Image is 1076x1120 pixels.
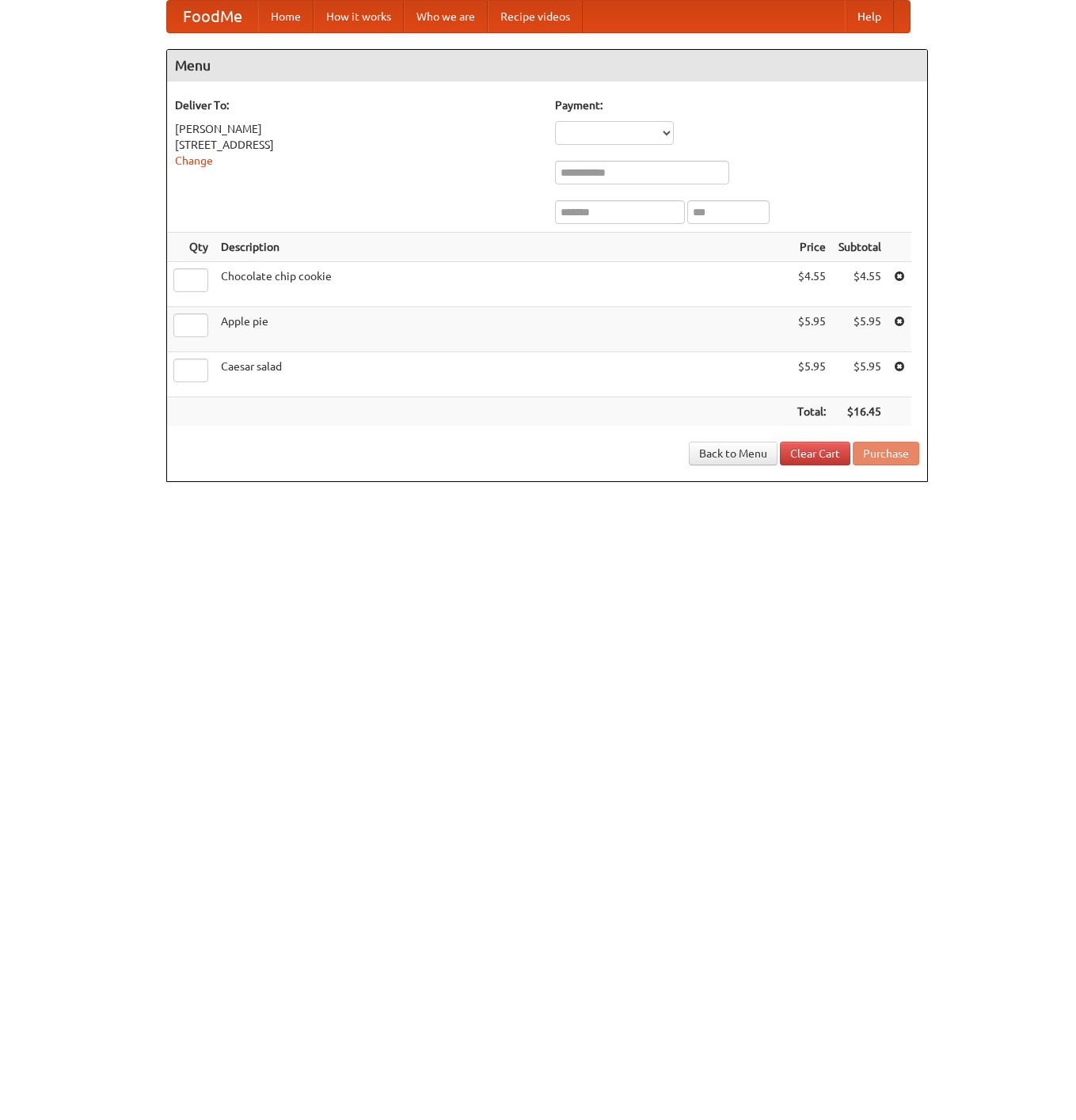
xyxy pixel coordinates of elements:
[175,121,539,137] div: [PERSON_NAME]
[791,233,832,262] th: Price
[314,1,404,32] a: How it works
[404,1,488,32] a: Who we are
[791,352,832,397] td: $5.95
[215,262,791,307] td: Chocolate chip cookie
[791,397,832,427] th: Total:
[791,307,832,352] td: $5.95
[791,262,832,307] td: $4.55
[853,442,919,465] button: Purchase
[832,397,888,427] th: $16.45
[832,352,888,397] td: $5.95
[845,1,894,32] a: Help
[215,352,791,397] td: Caesar salad
[215,233,791,262] th: Description
[555,97,919,113] h5: Payment:
[167,50,927,82] h4: Menu
[488,1,583,32] a: Recipe videos
[832,233,888,262] th: Subtotal
[832,307,888,352] td: $5.95
[689,442,778,465] a: Back to Menu
[175,154,213,167] a: Change
[780,442,850,465] a: Clear Cart
[167,1,258,32] a: FoodMe
[258,1,314,32] a: Home
[167,233,215,262] th: Qty
[175,137,539,153] div: [STREET_ADDRESS]
[832,262,888,307] td: $4.55
[215,307,791,352] td: Apple pie
[175,97,539,113] h5: Deliver To:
